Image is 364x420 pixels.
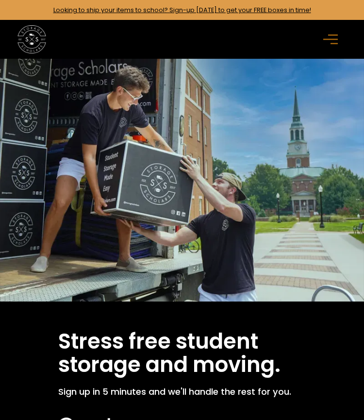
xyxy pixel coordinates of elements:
h1: Stress free student storage and moving. [58,330,306,376]
p: Sign up in 5 minutes and we'll handle the rest for you. [58,385,306,398]
a: home [17,25,46,53]
a: Looking to ship your items to school? Sign-up [DATE] to get your FREE boxes in time! [53,6,311,14]
img: Storage Scholars main logo [17,25,46,53]
div: menu [318,25,346,53]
